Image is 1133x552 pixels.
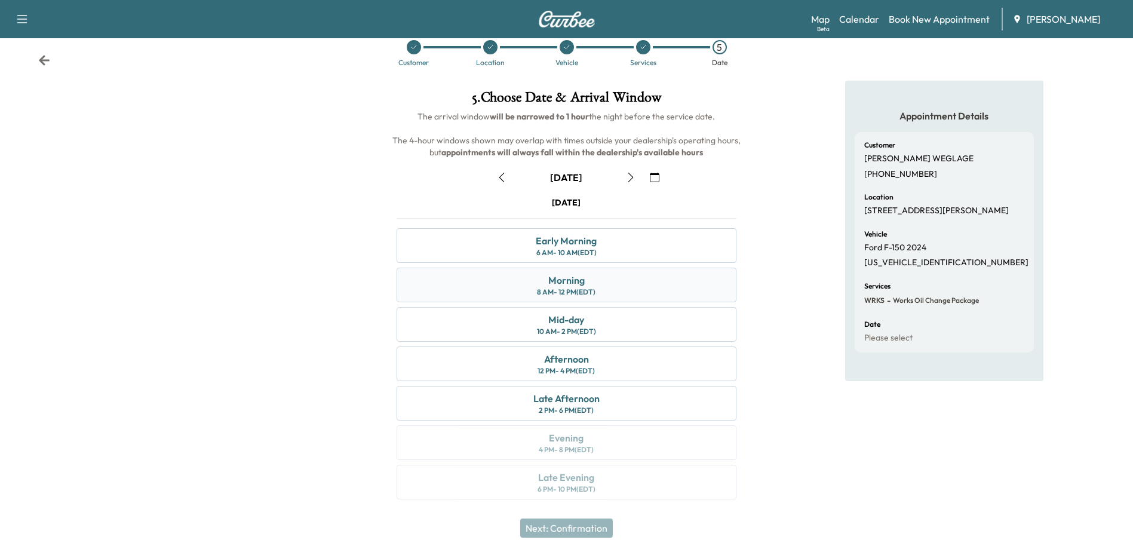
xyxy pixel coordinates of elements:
h1: 5 . Choose Date & Arrival Window [387,90,745,111]
div: Beta [817,24,830,33]
p: Please select [864,333,913,344]
div: Location [476,59,505,66]
div: Services [630,59,656,66]
div: Afternoon [544,352,589,366]
p: Ford F-150 2024 [864,243,926,253]
span: WRKS [864,296,885,305]
a: Calendar [839,12,879,26]
h5: Appointment Details [855,109,1034,122]
div: Mid-day [548,312,584,327]
div: 12 PM - 4 PM (EDT) [538,366,595,376]
div: Vehicle [555,59,578,66]
p: [PERSON_NAME] WEGLAGE [864,154,974,164]
div: 2 PM - 6 PM (EDT) [539,406,594,415]
h6: Vehicle [864,231,887,238]
div: 5 [713,40,727,54]
div: Late Afternoon [533,391,600,406]
a: MapBeta [811,12,830,26]
span: - [885,295,891,306]
div: [DATE] [550,171,582,184]
h6: Services [864,283,891,290]
h6: Location [864,194,893,201]
span: Works Oil Change Package [891,296,979,305]
b: will be narrowed to 1 hour [490,111,589,122]
h6: Customer [864,142,895,149]
span: The arrival window the night before the service date. The 4-hour windows shown may overlap with t... [392,111,742,158]
div: 10 AM - 2 PM (EDT) [537,327,596,336]
div: Date [712,59,727,66]
b: appointments will always fall within the dealership's available hours [441,147,703,158]
div: Back [38,54,50,66]
h6: Date [864,321,880,328]
p: [US_VEHICLE_IDENTIFICATION_NUMBER] [864,257,1028,268]
span: [PERSON_NAME] [1027,12,1100,26]
a: Book New Appointment [889,12,990,26]
p: [PHONE_NUMBER] [864,169,937,180]
img: Curbee Logo [538,11,595,27]
div: Morning [548,273,585,287]
div: 6 AM - 10 AM (EDT) [536,248,597,257]
p: [STREET_ADDRESS][PERSON_NAME] [864,206,1009,216]
div: [DATE] [552,197,581,208]
div: Early Morning [536,234,597,248]
div: Customer [398,59,429,66]
div: 8 AM - 12 PM (EDT) [537,287,595,297]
